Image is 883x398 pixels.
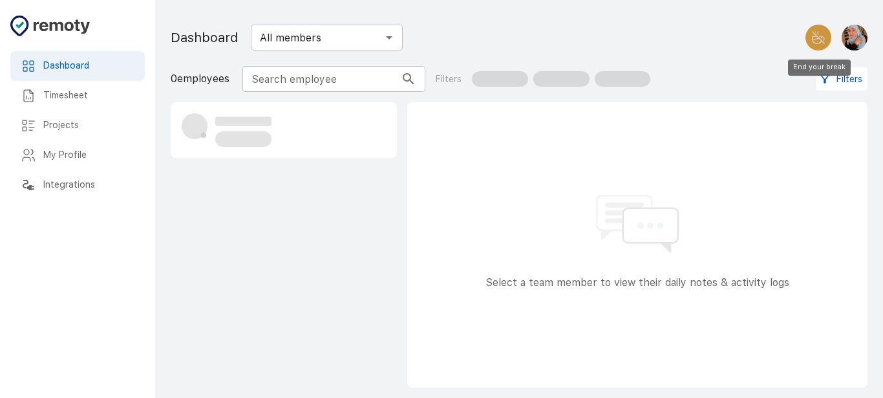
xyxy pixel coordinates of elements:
h1: Dashboard [171,27,238,48]
button: End your break [805,25,831,50]
h6: Timesheet [43,89,134,103]
button: Malak Belabdi [836,19,867,56]
h6: My Profile [43,148,134,162]
p: Select a team member to view their daily notes & activity logs [485,275,789,291]
button: Filters [816,67,867,91]
h6: Projects [43,118,134,133]
div: End your break [788,60,851,76]
div: Integrations [10,170,145,200]
h6: Dashboard [43,59,134,73]
div: Projects [10,111,145,140]
p: 0 employees [171,71,229,87]
img: Malak Belabdi [842,25,867,50]
p: Filters [436,72,462,86]
div: Dashboard [10,51,145,81]
div: My Profile [10,140,145,170]
button: Open [380,28,398,47]
div: Timesheet [10,81,145,111]
h6: Integrations [43,178,134,192]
